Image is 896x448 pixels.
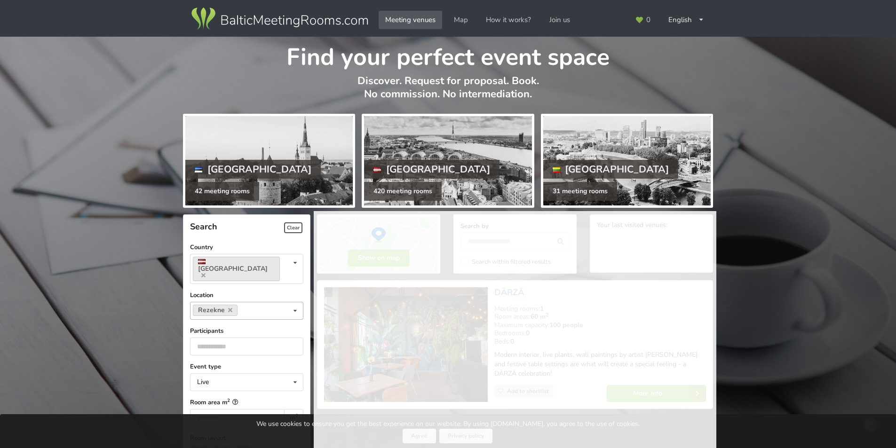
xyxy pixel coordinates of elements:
span: Clear [284,222,302,233]
p: Discover. Request for proposal. Book. No commission. No intermediation. [183,74,713,110]
a: Rezekne [193,305,238,316]
label: Participants [190,326,303,336]
a: Map [447,11,475,29]
h1: Find your perfect event space [183,37,713,72]
a: [GEOGRAPHIC_DATA] [193,257,280,281]
img: Baltic Meeting Rooms [190,6,370,32]
a: [GEOGRAPHIC_DATA] 42 meeting rooms [183,114,355,208]
sup: 2 [295,412,298,419]
a: How it works? [479,11,538,29]
a: Join us [543,11,577,29]
div: Live [197,379,209,385]
label: Location [190,291,303,300]
a: Meeting venues [379,11,442,29]
div: [GEOGRAPHIC_DATA] [364,160,500,179]
div: 31 meeting rooms [543,182,617,201]
label: Country [190,243,303,252]
sup: 2 [227,397,230,403]
span: 0 [646,16,650,24]
div: 42 meeting rooms [185,182,259,201]
a: [GEOGRAPHIC_DATA] 31 meeting rooms [541,114,713,208]
div: m [284,409,303,427]
div: English [662,11,711,29]
div: 420 meeting rooms [364,182,442,201]
span: Search [190,221,217,232]
label: Event type [190,362,303,371]
div: [GEOGRAPHIC_DATA] [543,160,679,179]
div: [GEOGRAPHIC_DATA] [185,160,321,179]
label: Room area m [190,398,303,407]
a: [GEOGRAPHIC_DATA] 420 meeting rooms [362,114,534,208]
